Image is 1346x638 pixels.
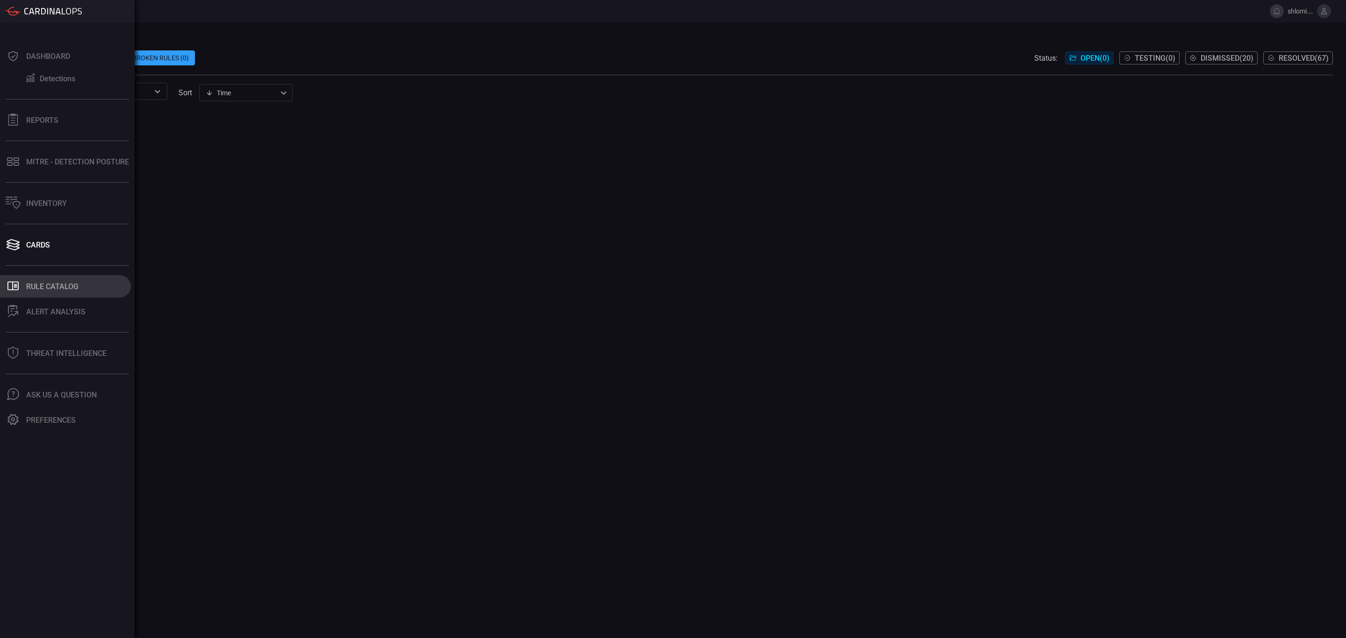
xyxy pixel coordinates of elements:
[26,416,76,425] div: Preferences
[26,307,86,316] div: ALERT ANALYSIS
[1201,54,1253,63] span: Dismissed ( 20 )
[179,88,192,97] label: sort
[1263,51,1333,64] button: Resolved(67)
[1034,54,1058,63] span: Status:
[126,50,195,65] div: Broken Rules (0)
[1279,54,1329,63] span: Resolved ( 67 )
[26,390,97,399] div: Ask Us A Question
[40,74,75,83] div: Detections
[1135,54,1175,63] span: Testing ( 0 )
[26,282,79,291] div: Rule Catalog
[26,349,107,358] div: Threat Intelligence
[26,116,58,125] div: Reports
[26,199,67,208] div: Inventory
[1288,7,1313,15] span: shlomi.dr
[26,241,50,249] div: Cards
[1065,51,1114,64] button: Open(0)
[151,85,164,98] button: Open
[206,88,278,98] div: Time
[1119,51,1180,64] button: Testing(0)
[1185,51,1258,64] button: Dismissed(20)
[26,157,129,166] div: MITRE - Detection Posture
[26,52,70,61] div: Dashboard
[1081,54,1110,63] span: Open ( 0 )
